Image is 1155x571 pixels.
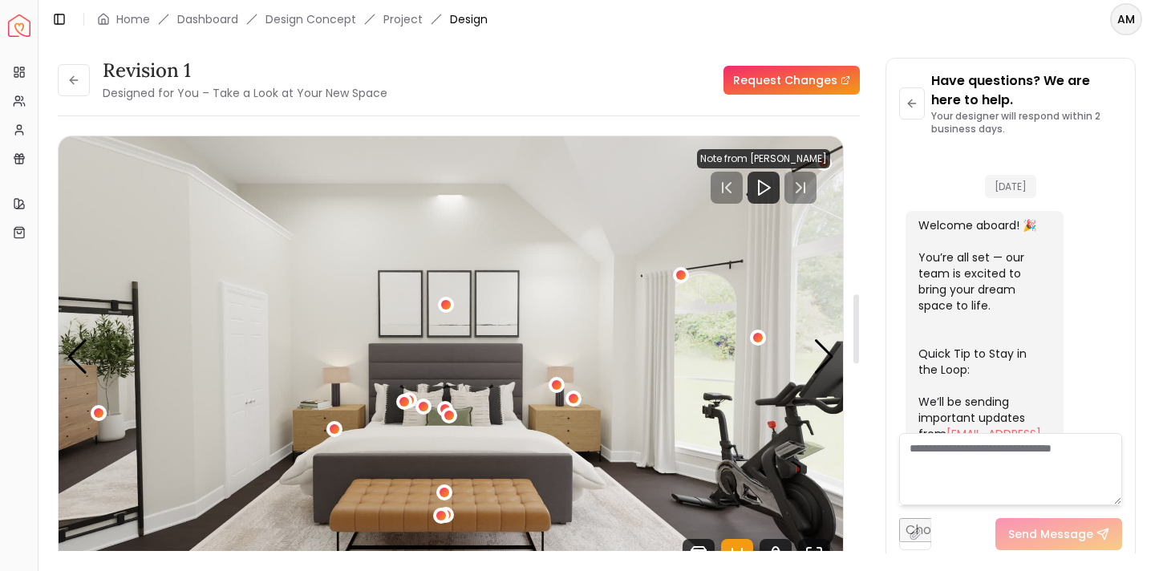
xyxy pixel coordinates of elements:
[931,110,1122,136] p: Your designer will respond within 2 business days.
[985,175,1036,198] span: [DATE]
[760,539,792,571] svg: 360 View
[8,14,30,37] a: Spacejoy
[1112,5,1141,34] span: AM
[798,539,830,571] svg: Fullscreen
[918,426,1041,458] a: [EMAIL_ADDRESS][DOMAIN_NAME]
[383,11,423,27] a: Project
[97,11,488,27] nav: breadcrumb
[813,339,835,375] div: Next slide
[177,11,238,27] a: Dashboard
[697,149,830,168] div: Note from [PERSON_NAME]
[8,14,30,37] img: Spacejoy Logo
[683,539,715,571] svg: Shop Products from this design
[67,339,88,375] div: Previous slide
[931,71,1122,110] p: Have questions? We are here to help.
[116,11,150,27] a: Home
[723,66,860,95] a: Request Changes
[721,539,753,571] svg: Hotspots Toggle
[754,178,773,197] svg: Play
[265,11,356,27] li: Design Concept
[103,58,387,83] h3: Revision 1
[1110,3,1142,35] button: AM
[450,11,488,27] span: Design
[103,85,387,101] small: Designed for You – Take a Look at Your New Space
